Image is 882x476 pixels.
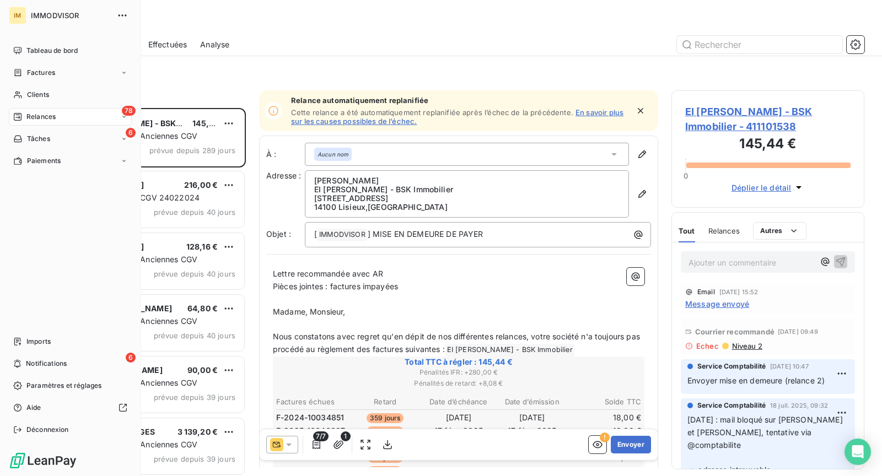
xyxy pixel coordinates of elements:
[314,203,620,212] p: 14100 Lisieux , [GEOGRAPHIC_DATA]
[445,344,574,356] span: EI [PERSON_NAME] - BSK Immobilier
[149,146,235,155] span: prévue depuis 289 jours
[9,452,77,469] img: Logo LeanPay
[318,150,348,158] em: Aucun nom
[187,304,218,313] span: 64,80 €
[422,412,494,424] td: [DATE]
[148,39,187,50] span: Effectuées
[291,96,628,105] span: Relance automatiquement replanifiée
[349,396,421,408] th: Retard
[422,396,494,408] th: Date d’échéance
[27,68,55,78] span: Factures
[687,415,845,475] span: [DATE] : mail bloqué sur [PERSON_NAME] et [PERSON_NAME], tentative via @comptabilite -> adresse i...
[728,181,808,194] button: Déplier le détail
[770,402,828,409] span: 18 juil. 2025, 09:32
[126,128,136,138] span: 6
[178,427,218,436] span: 3 139,20 €
[187,365,218,375] span: 90,00 €
[368,466,402,476] span: 117 jours
[26,381,101,391] span: Paramètres et réglages
[314,229,317,239] span: [
[697,361,766,371] span: Service Comptabilité
[276,465,345,476] span: F-2025-10044650
[78,118,219,128] span: EI [PERSON_NAME] - BSK Immobilier
[708,226,740,235] span: Relances
[367,413,404,423] span: 359 jours
[684,171,688,180] span: 0
[273,282,398,291] span: Pièces jointes : factures impayées
[367,426,404,436] span: 206 jours
[26,46,78,56] span: Tableau de bord
[275,356,643,367] span: Total TTC à régler : 145,44 €
[496,396,568,408] th: Date d’émission
[126,353,136,363] span: 6
[154,208,235,217] span: prévue depuis 40 jours
[26,403,41,413] span: Aide
[341,431,351,441] span: 1
[154,455,235,463] span: prévue depuis 39 jours
[687,376,825,385] span: Envoyer mise en demeure (relance 2)
[753,222,806,240] button: Autres
[273,332,642,354] span: Nous constatons avec regret qu'en dépit de nos différentes relances, votre société n'a toujours p...
[314,185,620,194] p: EI [PERSON_NAME] - BSK Immobilier
[496,412,568,424] td: [DATE]
[569,396,642,408] th: Solde TTC
[611,436,651,453] button: Envoyer
[154,393,235,402] span: prévue depuis 39 jours
[679,226,695,235] span: Tout
[266,229,291,239] span: Objet :
[273,269,383,278] span: Lettre recommandée avec AR
[192,118,226,128] span: 145,44 €
[26,112,56,122] span: Relances
[31,11,110,20] span: IMMODVISOR
[27,90,49,100] span: Clients
[368,229,483,239] span: ] MISE EN DEMEURE DE PAYER
[770,363,809,370] span: [DATE] 10:47
[154,269,235,278] span: prévue depuis 40 jours
[266,149,305,160] label: À :
[313,431,329,441] span: 7/7
[9,399,132,416] a: Aide
[275,378,643,388] span: Pénalités de retard : + 8,08 €
[731,342,762,350] span: Niveau 2
[273,307,346,316] span: Madame, Monsieur,
[276,412,344,423] span: F-2024-10034851
[314,194,620,203] p: [STREET_ADDRESS]
[26,425,69,435] span: Déconnexion
[184,180,218,190] span: 216,00 €
[53,108,246,476] div: grid
[685,104,851,134] span: EI [PERSON_NAME] - BSK Immobilier - 411101538
[122,106,136,116] span: 78
[186,242,218,251] span: 128,16 €
[276,425,345,436] span: F-2025-10040997
[291,108,573,117] span: Cette relance a été automatiquement replanifiée après l’échec de la précédente.
[291,108,623,126] a: En savoir plus sur les causes possibles de l’échec.
[27,156,61,166] span: Paiements
[778,328,818,335] span: [DATE] 09:49
[496,425,568,437] td: 17 févr. 2025
[677,36,842,53] input: Rechercher
[266,171,301,180] span: Adresse :
[845,439,871,465] div: Open Intercom Messenger
[26,359,67,369] span: Notifications
[719,289,759,295] span: [DATE] 15:52
[732,182,792,193] span: Déplier le détail
[697,289,715,295] span: Email
[314,176,620,185] p: [PERSON_NAME]
[569,412,642,424] td: 18,00 €
[422,425,494,437] td: 17 févr. 2025
[685,298,749,310] span: Message envoyé
[154,331,235,340] span: prévue depuis 40 jours
[569,425,642,437] td: 18,00 €
[318,229,367,241] span: IMMODVISOR
[685,134,851,156] h3: 145,44 €
[696,342,719,350] span: Echec
[9,7,26,24] div: IM
[695,327,775,336] span: Courrier recommandé
[275,367,643,377] span: Pénalités IFR : + 280,00 €
[26,337,51,347] span: Imports
[697,401,766,410] span: Service Comptabilité
[200,39,229,50] span: Analyse
[276,396,348,408] th: Factures échues
[27,134,50,144] span: Tâches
